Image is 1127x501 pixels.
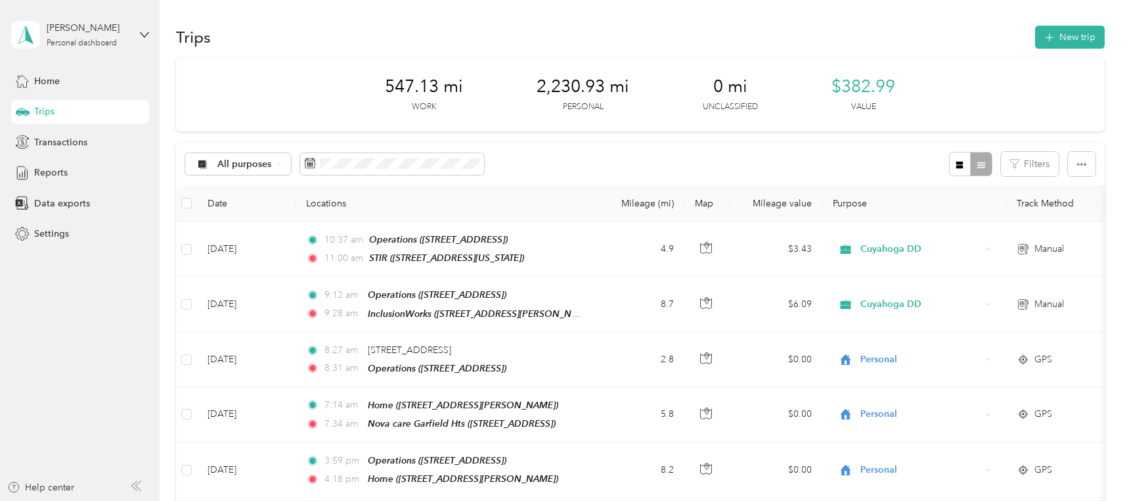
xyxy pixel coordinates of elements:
div: Personal dashboard [47,39,117,47]
span: Home ([STREET_ADDRESS][PERSON_NAME]) [368,473,558,484]
span: $382.99 [831,76,895,97]
td: $3.43 [730,222,822,277]
th: Track Method [1006,185,1098,222]
th: Map [684,185,730,222]
span: Personal [860,352,981,367]
span: 9:12 am [324,288,362,302]
th: Purpose [822,185,1006,222]
td: [DATE] [197,387,296,442]
span: 3:59 pm [324,454,362,468]
span: 8:31 am [324,361,362,375]
span: Data exports [34,197,90,210]
span: 0 mi [713,76,747,97]
span: Operations ([STREET_ADDRESS]) [368,289,506,300]
td: $0.00 [730,387,822,442]
iframe: Everlance-gr Chat Button Frame [1053,427,1127,501]
span: 10:37 am [324,233,363,247]
td: 8.2 [598,442,684,498]
span: 547.13 mi [385,76,463,97]
td: 2.8 [598,333,684,387]
span: STIR ([STREET_ADDRESS][US_STATE]) [369,252,524,263]
span: GPS [1034,463,1052,477]
td: [DATE] [197,333,296,387]
span: Cuyahoga DD [860,297,981,312]
td: [DATE] [197,222,296,277]
button: Help center [7,481,74,494]
p: Work [412,101,436,113]
span: InclusionWorks ([STREET_ADDRESS][PERSON_NAME][US_STATE]) [368,308,642,320]
span: Settings [34,227,69,241]
p: Value [851,101,876,113]
td: 8.7 [598,277,684,332]
span: Nova care Garfield Hts ([STREET_ADDRESS]) [368,418,556,429]
span: Operations ([STREET_ADDRESS]) [368,363,506,373]
span: Personal [860,463,981,477]
span: Personal [860,407,981,421]
button: Filters [1001,152,1059,176]
th: Mileage (mi) [598,185,684,222]
span: 7:34 am [324,417,362,431]
h1: Trips [176,30,211,44]
span: GPS [1034,352,1052,367]
span: Operations ([STREET_ADDRESS]) [368,455,506,465]
span: Manual [1034,242,1064,256]
span: Reports [34,166,68,179]
td: $0.00 [730,333,822,387]
td: [DATE] [197,442,296,498]
span: Trips [34,105,55,118]
span: 2,230.93 mi [537,76,629,97]
span: Home ([STREET_ADDRESS][PERSON_NAME]) [368,400,558,410]
p: Personal [563,101,604,113]
th: Date [197,185,296,222]
td: 5.8 [598,387,684,442]
span: Cuyahoga DD [860,242,981,256]
td: $6.09 [730,277,822,332]
span: 7:14 am [324,398,362,412]
span: All purposes [217,160,272,169]
span: GPS [1034,407,1052,421]
td: $0.00 [730,442,822,498]
p: Unclassified [703,101,758,113]
span: 11:00 am [324,251,363,266]
span: [STREET_ADDRESS] [368,345,451,356]
span: Transactions [34,135,87,149]
div: [PERSON_NAME] [47,21,129,35]
span: 8:27 am [324,343,362,358]
span: Operations ([STREET_ADDRESS]) [369,234,508,245]
td: [DATE] [197,277,296,332]
span: Home [34,74,60,88]
button: New trip [1035,26,1105,49]
td: 4.9 [598,222,684,277]
span: Manual [1034,297,1064,312]
th: Mileage value [730,185,822,222]
span: 4:18 pm [324,472,362,487]
span: 9:28 am [324,306,362,321]
th: Locations [296,185,598,222]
